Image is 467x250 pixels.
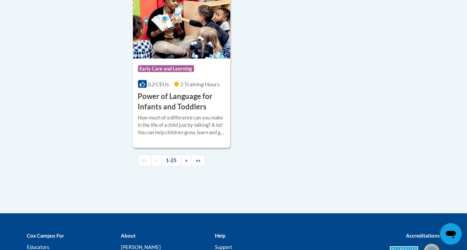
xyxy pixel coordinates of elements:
b: Help [215,233,225,239]
b: About [121,233,136,239]
iframe: Button to launch messaging window [440,223,462,245]
b: Cox Campus For [27,233,64,239]
span: 0.2 CEUs [148,81,169,87]
div: How much of a difference can you make in the life of a child just by talking? A lot! You can help... [138,114,226,136]
a: End [192,155,205,166]
span: »» [196,157,201,163]
a: Next [181,155,192,166]
a: Previous [151,155,162,166]
span: « [155,157,158,163]
span: «« [142,157,147,163]
h3: Power of Language for Infants and Toddlers [138,91,226,112]
span: 2 Training Hours [180,81,220,87]
a: Support [215,244,232,250]
span: » [185,157,188,163]
a: 1-25 [162,155,181,166]
b: Accreditations [406,233,440,239]
span: Early Care and Learning [138,65,194,72]
a: Educators [27,244,50,250]
a: Begining [138,155,151,166]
